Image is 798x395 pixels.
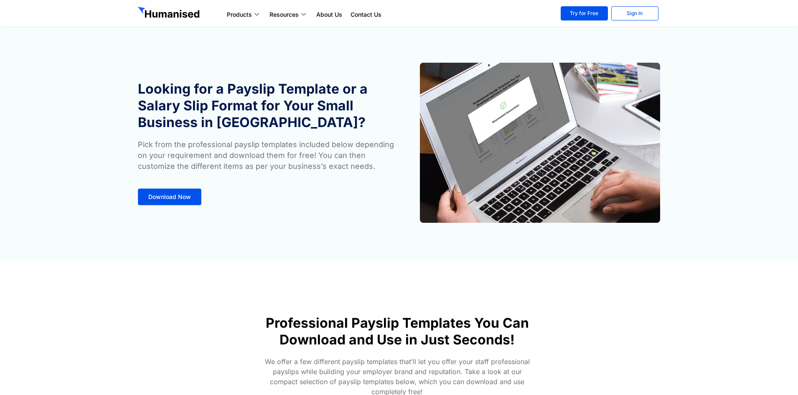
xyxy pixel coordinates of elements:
[312,10,346,20] a: About Us
[611,6,658,20] a: Sign In
[223,10,265,20] a: Products
[148,194,191,200] span: Download Now
[561,6,608,20] a: Try for Free
[346,10,386,20] a: Contact Us
[138,139,395,172] p: Pick from the professional payslip templates included below depending on your requirement and dow...
[250,315,544,348] h1: Professional Payslip Templates You Can Download and Use in Just Seconds!
[138,7,201,20] img: GetHumanised Logo
[138,81,395,131] h1: Looking for a Payslip Template or a Salary Slip Format for Your Small Business in [GEOGRAPHIC_DATA]?
[138,189,201,205] a: Download Now
[265,10,312,20] a: Resources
